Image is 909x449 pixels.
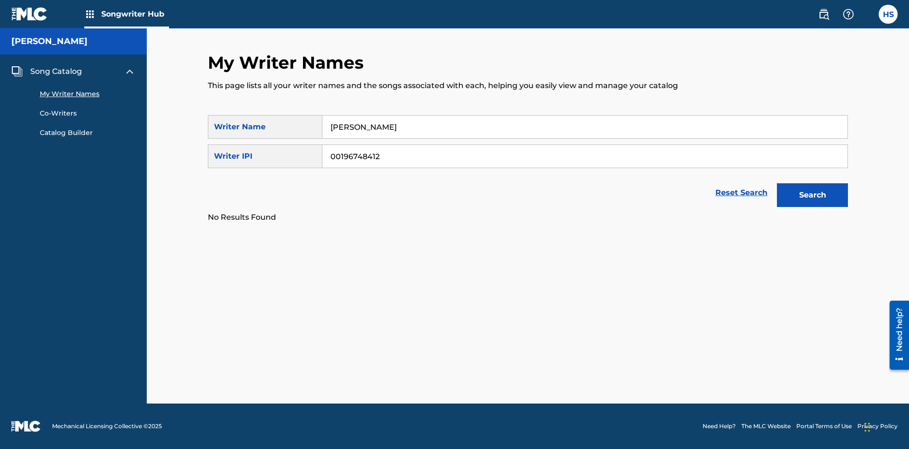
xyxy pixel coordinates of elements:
[857,422,898,431] a: Privacy Policy
[40,89,135,99] a: My Writer Names
[30,66,82,77] span: Song Catalog
[11,66,23,77] img: Song Catalog
[40,108,135,118] a: Co-Writers
[882,297,909,375] iframe: Resource Center
[11,66,82,77] a: Song CatalogSong Catalog
[839,5,858,24] div: Help
[864,413,870,441] div: Drag
[11,36,88,47] h5: Lorna Singerton
[84,9,96,20] img: Top Rightsholders
[52,422,162,431] span: Mechanical Licensing Collective © 2025
[124,66,135,77] img: expand
[208,80,848,91] p: This page lists all your writer names and the songs associated with each, helping you easily view...
[879,5,898,24] div: User Menu
[208,115,848,223] div: No Results Found
[777,183,848,207] button: Search
[11,7,48,21] img: MLC Logo
[703,422,736,431] a: Need Help?
[843,9,854,20] img: help
[208,115,848,212] form: Search Form
[711,182,772,203] a: Reset Search
[101,9,169,19] span: Songwriter Hub
[862,404,909,449] iframe: Chat Widget
[11,421,41,432] img: logo
[864,9,873,19] div: Notifications
[741,422,791,431] a: The MLC Website
[814,5,833,24] a: Public Search
[796,422,852,431] a: Portal Terms of Use
[40,128,135,138] a: Catalog Builder
[818,9,829,20] img: search
[208,52,368,73] h2: My Writer Names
